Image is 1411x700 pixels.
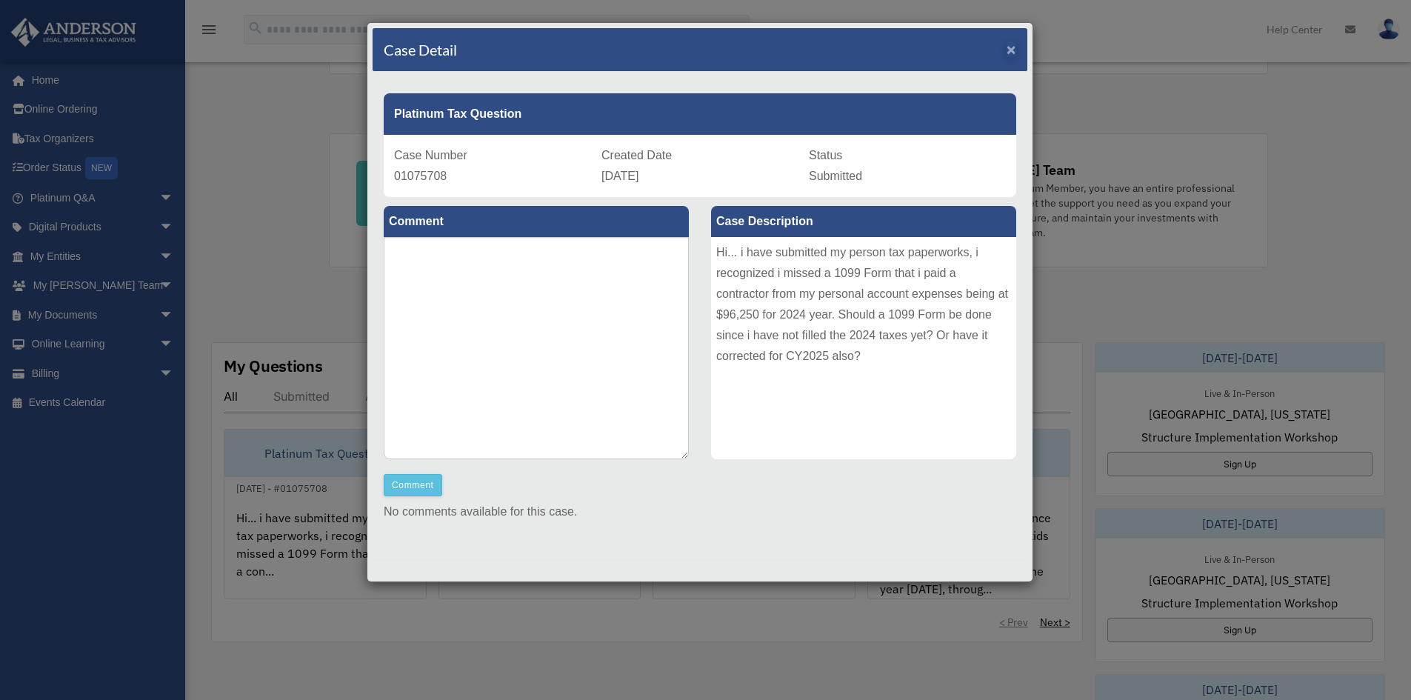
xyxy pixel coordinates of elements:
label: Comment [384,206,689,237]
div: Platinum Tax Question [384,93,1016,135]
span: Status [809,149,842,161]
span: Submitted [809,170,862,182]
button: Close [1007,41,1016,57]
button: Comment [384,474,442,496]
span: 01075708 [394,170,447,182]
h4: Case Detail [384,39,457,60]
span: × [1007,41,1016,58]
span: Created Date [601,149,672,161]
span: [DATE] [601,170,638,182]
label: Case Description [711,206,1016,237]
div: Hi... i have submitted my person tax paperworks, i recognized i missed a 1099 Form that i paid a ... [711,237,1016,459]
span: Case Number [394,149,467,161]
p: No comments available for this case. [384,501,1016,522]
